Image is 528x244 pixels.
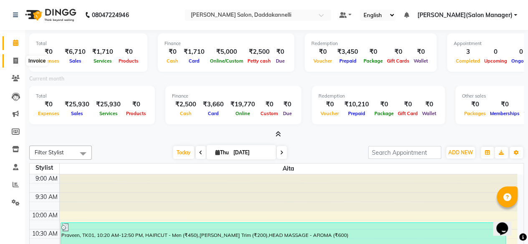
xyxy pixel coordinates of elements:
[274,58,287,64] span: Due
[35,149,64,156] span: Filter Stylist
[273,47,288,57] div: ₹0
[91,58,114,64] span: Services
[396,111,420,116] span: Gift Card
[231,146,273,159] input: 2025-09-04
[36,100,61,109] div: ₹0
[482,58,509,64] span: Upcoming
[462,100,488,109] div: ₹0
[412,47,430,57] div: ₹0
[233,111,252,116] span: Online
[280,100,295,109] div: ₹0
[341,100,372,109] div: ₹10,210
[60,164,518,174] span: aita
[385,47,412,57] div: ₹0
[334,47,361,57] div: ₹3,450
[448,149,473,156] span: ADD NEW
[164,40,288,47] div: Finance
[258,100,280,109] div: ₹0
[69,111,85,116] span: Sales
[311,40,430,47] div: Redemption
[26,56,48,66] div: Invoice
[245,58,273,64] span: Petty cash
[311,47,334,57] div: ₹0
[116,58,141,64] span: Products
[97,111,120,116] span: Services
[172,100,200,109] div: ₹2,500
[281,111,294,116] span: Due
[245,47,273,57] div: ₹2,500
[61,100,93,109] div: ₹25,930
[200,100,227,109] div: ₹3,660
[227,100,258,109] div: ₹19,770
[412,58,430,64] span: Wallet
[164,47,180,57] div: ₹0
[34,193,59,201] div: 9:30 AM
[208,47,245,57] div: ₹5,000
[36,93,148,100] div: Total
[462,111,488,116] span: Packages
[30,229,59,238] div: 10:30 AM
[454,58,482,64] span: Completed
[29,75,64,83] label: Current month
[36,111,61,116] span: Expenses
[311,58,334,64] span: Voucher
[372,100,396,109] div: ₹0
[361,58,385,64] span: Package
[178,111,194,116] span: Cash
[187,58,202,64] span: Card
[21,3,78,27] img: logo
[92,3,129,27] b: 08047224946
[482,47,509,57] div: 0
[346,111,367,116] span: Prepaid
[89,47,116,57] div: ₹1,710
[164,58,180,64] span: Cash
[124,100,148,109] div: ₹0
[420,111,438,116] span: Wallet
[318,111,341,116] span: Voucher
[213,149,231,156] span: Thu
[34,174,59,183] div: 9:00 AM
[361,47,385,57] div: ₹0
[318,100,341,109] div: ₹0
[446,147,475,158] button: ADD NEW
[372,111,396,116] span: Package
[30,211,59,220] div: 10:00 AM
[124,111,148,116] span: Products
[258,111,280,116] span: Custom
[67,58,83,64] span: Sales
[420,100,438,109] div: ₹0
[488,100,522,109] div: ₹0
[385,58,412,64] span: Gift Cards
[208,58,245,64] span: Online/Custom
[36,47,61,57] div: ₹0
[318,93,438,100] div: Redemption
[206,111,221,116] span: Card
[417,11,512,20] span: [PERSON_NAME](Salon Manager)
[93,100,124,109] div: ₹25,930
[396,100,420,109] div: ₹0
[116,47,141,57] div: ₹0
[172,93,295,100] div: Finance
[173,146,194,159] span: Today
[30,164,59,172] div: Stylist
[180,47,208,57] div: ₹1,710
[493,211,520,236] iframe: chat widget
[488,111,522,116] span: Memberships
[368,146,441,159] input: Search Appointment
[454,47,482,57] div: 3
[36,40,141,47] div: Total
[61,47,89,57] div: ₹6,710
[337,58,359,64] span: Prepaid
